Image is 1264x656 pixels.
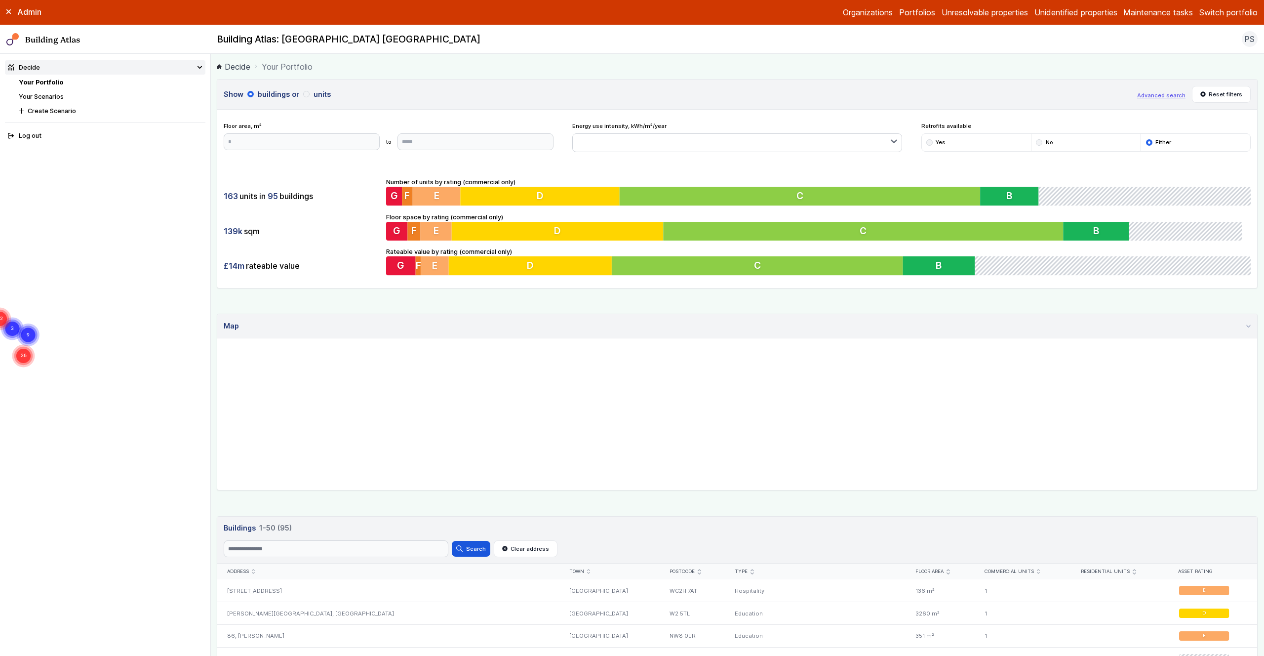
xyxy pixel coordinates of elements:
[906,579,975,602] div: 136 m²
[460,187,619,205] button: D
[1245,33,1255,45] span: PS
[8,63,40,72] div: Decide
[537,190,544,202] span: D
[19,79,63,86] a: Your Portfolio
[224,122,553,150] div: Floor area, m²
[224,260,244,271] span: £14m
[227,569,551,575] div: Address
[725,625,906,648] div: Education
[1203,587,1206,594] span: E
[1070,222,1137,241] button: B
[906,625,975,648] div: 351 m²
[494,540,558,557] button: Clear address
[402,187,412,205] button: F
[217,314,1257,338] summary: Map
[865,225,871,237] span: C
[660,579,725,602] div: WC2H 7AT
[569,569,651,575] div: Town
[1101,225,1106,237] span: B
[1192,86,1251,103] button: Reset filters
[660,602,725,625] div: W2 5TL
[612,256,903,275] button: C
[1203,633,1206,639] span: E
[386,177,1251,206] div: Number of units by rating (commercial only)
[660,625,725,648] div: NW8 0ER
[903,256,975,275] button: B
[527,260,534,272] span: D
[408,222,421,241] button: F
[434,225,439,237] span: E
[224,187,380,205] div: units in buildings
[452,222,666,241] button: D
[1007,190,1013,202] span: B
[906,602,975,625] div: 3260 m²
[393,225,400,237] span: G
[1081,569,1158,575] div: Residential units
[1202,610,1206,616] span: D
[735,569,897,575] div: Type
[1137,91,1185,99] button: Advanced search
[666,222,1070,241] button: C
[397,260,404,272] span: G
[416,260,421,272] span: F
[217,61,250,73] a: Decide
[572,122,902,152] div: Energy use intensity, kWh/m²/year
[413,187,461,205] button: E
[796,190,803,202] span: C
[452,541,490,557] button: Search
[1199,6,1258,18] button: Switch portfolio
[217,625,1257,648] a: 86, [PERSON_NAME][GEOGRAPHIC_DATA]NW8 0EREducation351 m²1E
[899,6,935,18] a: Portfolios
[16,104,205,118] button: Create Scenario
[556,225,563,237] span: D
[386,212,1251,241] div: Floor space by rating (commercial only)
[224,523,1251,533] h3: Buildings
[843,6,893,18] a: Organizations
[386,187,402,205] button: G
[224,89,1131,100] h3: Show
[224,133,553,150] form: to
[391,190,398,202] span: G
[262,61,313,73] span: Your Portfolio
[449,256,612,275] button: D
[217,579,559,602] div: [STREET_ADDRESS]
[268,191,278,202] span: 95
[1242,31,1258,47] button: PS
[1178,569,1248,575] div: Asset rating
[670,569,716,575] div: Postcode
[915,569,965,575] div: Floor area
[434,190,439,202] span: E
[975,602,1071,625] div: 1
[259,523,292,533] span: 1-50 (95)
[921,122,1251,130] span: Retrofits available
[224,256,380,275] div: rateable value
[5,60,205,75] summary: Decide
[416,256,421,275] button: F
[421,256,449,275] button: E
[980,187,1038,205] button: B
[217,602,1257,625] a: [PERSON_NAME][GEOGRAPHIC_DATA], [GEOGRAPHIC_DATA][GEOGRAPHIC_DATA]W2 5TLEducation3260 m²1D
[725,602,906,625] div: Education
[1034,6,1117,18] a: Unidentified properties
[975,625,1071,648] div: 1
[217,625,559,648] div: 86, [PERSON_NAME]
[19,93,64,100] a: Your Scenarios
[386,256,416,275] button: G
[559,625,660,648] div: [GEOGRAPHIC_DATA]
[405,190,410,202] span: F
[224,222,380,241] div: sqm
[942,6,1028,18] a: Unresolvable properties
[421,222,452,241] button: E
[217,602,559,625] div: [PERSON_NAME][GEOGRAPHIC_DATA], [GEOGRAPHIC_DATA]
[224,226,242,237] span: 139k
[217,579,1257,602] a: [STREET_ADDRESS][GEOGRAPHIC_DATA]WC2H 7ATHospitality136 m²1E
[754,260,761,272] span: C
[936,260,942,272] span: B
[975,579,1071,602] div: 1
[1123,6,1193,18] a: Maintenance tasks
[224,191,238,202] span: 163
[559,579,660,602] div: [GEOGRAPHIC_DATA]
[725,579,906,602] div: Hospitality
[5,129,205,143] button: Log out
[6,33,19,46] img: main-0bbd2752.svg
